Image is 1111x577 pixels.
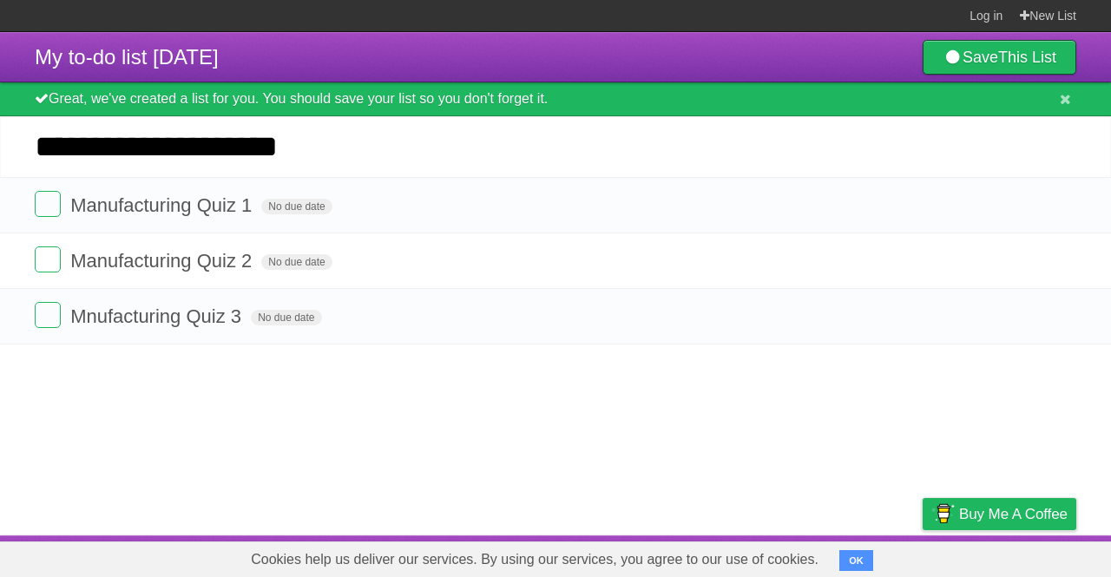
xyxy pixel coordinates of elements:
[692,540,728,573] a: About
[251,310,321,325] span: No due date
[998,49,1056,66] b: This List
[841,540,879,573] a: Terms
[70,194,256,216] span: Manufacturing Quiz 1
[839,550,873,571] button: OK
[35,246,61,272] label: Done
[931,499,955,528] img: Buy me a coffee
[923,498,1076,530] a: Buy me a coffee
[35,302,61,328] label: Done
[900,540,945,573] a: Privacy
[233,542,836,577] span: Cookies help us deliver our services. By using our services, you agree to our use of cookies.
[749,540,819,573] a: Developers
[967,540,1076,573] a: Suggest a feature
[70,250,256,272] span: Manufacturing Quiz 2
[923,40,1076,75] a: SaveThis List
[35,191,61,217] label: Done
[261,254,332,270] span: No due date
[261,199,332,214] span: No due date
[959,499,1068,529] span: Buy me a coffee
[70,305,246,327] span: Mnufacturing Quiz 3
[35,45,219,69] span: My to-do list [DATE]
